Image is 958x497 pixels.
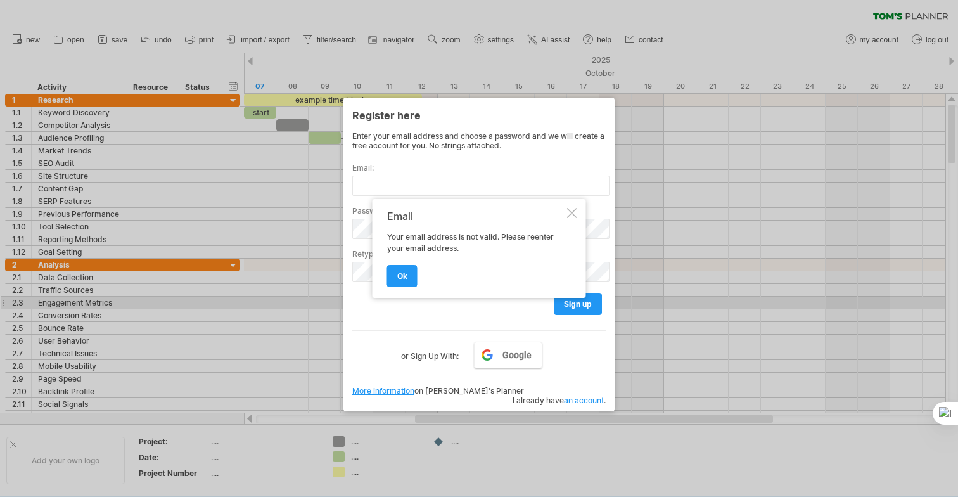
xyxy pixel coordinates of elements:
div: Your email address is not valid. Please reenter your email address. [387,210,565,287]
a: ok [387,265,418,287]
span: I already have . [513,396,606,405]
div: Email [387,210,565,222]
label: Password: [352,206,606,216]
span: ok [397,271,407,281]
a: Google [474,342,542,368]
div: Register here [352,103,606,126]
span: on [PERSON_NAME]'s Planner [352,386,524,396]
a: an account [564,396,604,405]
label: Email: [352,163,606,172]
a: More information [352,386,414,396]
div: Enter your email address and choose a password and we will create a free account for you. No stri... [352,131,606,150]
span: sign up [564,299,592,309]
a: sign up [554,293,602,315]
label: or Sign Up With: [401,342,459,363]
span: Google [502,350,532,360]
label: Retype password: [352,249,606,259]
